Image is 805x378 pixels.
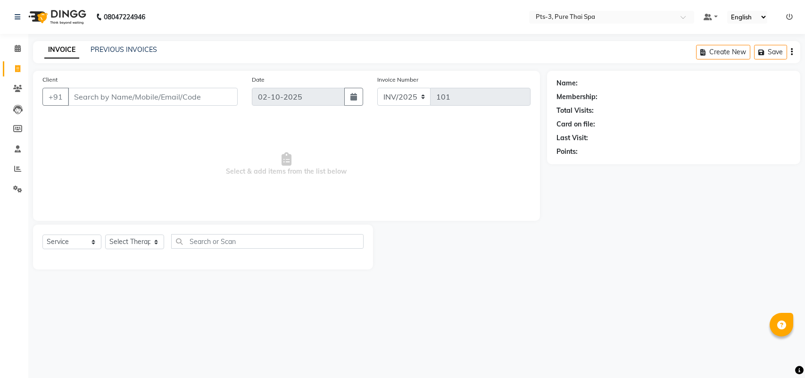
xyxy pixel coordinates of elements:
[42,117,531,211] span: Select & add items from the list below
[556,147,578,157] div: Points:
[42,76,58,84] label: Client
[556,92,598,102] div: Membership:
[377,76,418,84] label: Invoice Number
[556,119,595,129] div: Card on file:
[252,76,265,84] label: Date
[24,4,89,30] img: logo
[754,45,787,59] button: Save
[104,4,145,30] b: 08047224946
[91,45,157,54] a: PREVIOUS INVOICES
[171,234,364,249] input: Search or Scan
[556,106,594,116] div: Total Visits:
[556,133,588,143] div: Last Visit:
[42,88,69,106] button: +91
[556,78,578,88] div: Name:
[765,340,796,369] iframe: chat widget
[68,88,238,106] input: Search by Name/Mobile/Email/Code
[696,45,750,59] button: Create New
[44,42,79,59] a: INVOICE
